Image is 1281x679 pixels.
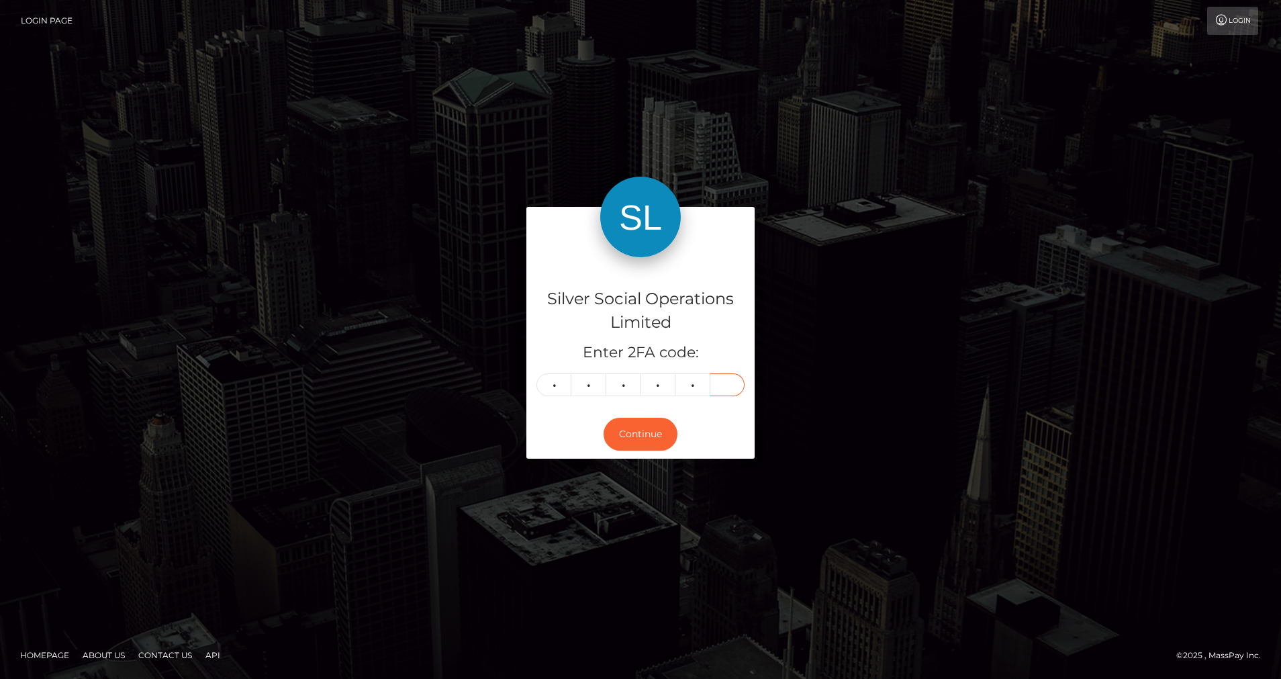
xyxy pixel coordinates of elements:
a: Homepage [15,645,75,666]
h5: Enter 2FA code: [536,343,745,363]
a: Contact Us [133,645,197,666]
div: © 2025 , MassPay Inc. [1176,648,1271,663]
img: Silver Social Operations Limited [600,177,681,257]
a: API [200,645,226,666]
a: Login Page [21,7,73,35]
a: About Us [77,645,130,666]
a: Login [1207,7,1258,35]
h4: Silver Social Operations Limited [536,287,745,334]
button: Continue [604,418,677,451]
